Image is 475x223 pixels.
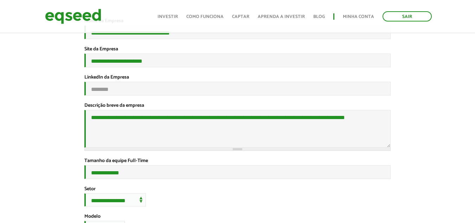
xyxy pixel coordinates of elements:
a: Captar [232,14,249,19]
a: Aprenda a investir [258,14,305,19]
label: LinkedIn da Empresa [84,75,129,80]
label: Setor [84,187,96,192]
img: EqSeed [45,7,101,26]
a: Como funciona [186,14,224,19]
a: Minha conta [343,14,374,19]
a: Blog [313,14,325,19]
label: Site da Empresa [84,47,118,52]
label: Tamanho da equipe Full-Time [84,159,148,163]
label: Descrição breve da empresa [84,103,144,108]
label: Modelo [84,214,101,219]
a: Sair [383,11,432,21]
a: Investir [158,14,178,19]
